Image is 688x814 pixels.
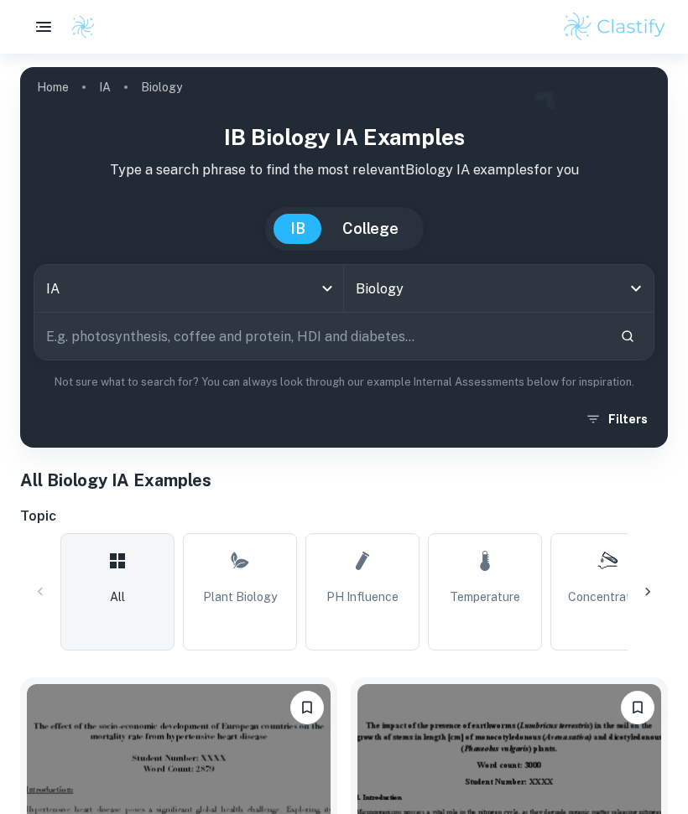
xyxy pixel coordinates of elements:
a: Home [37,75,69,99]
img: Clastify logo [70,14,96,39]
div: IA [34,265,343,312]
p: Type a search phrase to find the most relevant Biology IA examples for you [34,160,654,180]
button: College [326,214,415,244]
button: Please log in to bookmark exemplars [621,691,654,724]
button: Filters [581,404,654,434]
button: IB [274,214,322,244]
a: IA [99,75,111,99]
span: pH Influence [326,588,399,606]
span: Plant Biology [203,588,277,606]
input: E.g. photosynthesis, coffee and protein, HDI and diabetes... [34,313,607,360]
h1: All Biology IA Examples [20,468,668,493]
a: Clastify logo [60,14,96,39]
h1: IB Biology IA examples [34,121,654,153]
button: Please log in to bookmark exemplars [290,691,324,724]
span: All [110,588,125,606]
h6: Topic [20,506,668,526]
p: Biology [141,78,182,96]
span: Temperature [450,588,520,606]
button: Open [624,277,648,300]
img: Clastify logo [561,10,668,44]
p: Not sure what to search for? You can always look through our example Internal Assessments below f... [34,374,654,391]
button: Search [613,322,642,350]
img: profile cover [20,67,668,448]
span: Concentration [568,588,647,606]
